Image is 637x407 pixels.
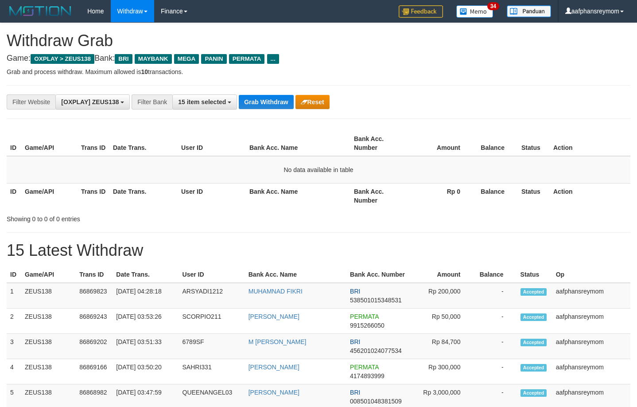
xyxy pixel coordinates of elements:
[21,309,76,334] td: ZEUS138
[178,183,246,208] th: User ID
[78,131,109,156] th: Trans ID
[7,54,630,63] h4: Game: Bank:
[249,313,299,320] a: [PERSON_NAME]
[487,2,499,10] span: 34
[113,359,179,384] td: [DATE] 03:50:20
[474,183,518,208] th: Balance
[474,359,517,384] td: -
[7,242,630,259] h1: 15 Latest Withdraw
[7,67,630,76] p: Grab and process withdraw. Maximum allowed is transactions.
[518,131,550,156] th: Status
[7,156,630,184] td: No data available in table
[550,131,630,156] th: Action
[172,94,237,110] button: 15 item selected
[115,54,132,64] span: BRI
[178,131,246,156] th: User ID
[7,131,21,156] th: ID
[21,283,76,309] td: ZEUS138
[21,266,76,283] th: Game/API
[229,54,265,64] span: PERMATA
[179,266,245,283] th: User ID
[31,54,94,64] span: OXPLAY > ZEUS138
[7,211,259,223] div: Showing 0 to 0 of 0 entries
[520,313,547,321] span: Accepted
[61,98,119,106] span: [OXPLAY] ZEUS138
[7,359,21,384] td: 4
[350,183,407,208] th: Bank Acc. Number
[179,309,245,334] td: SCORPIO211
[179,334,245,359] td: 6789SF
[520,364,547,372] span: Accepted
[474,131,518,156] th: Balance
[552,359,630,384] td: aafphansreymom
[350,297,402,304] span: Copy 538501015348531 to clipboard
[350,288,360,295] span: BRI
[109,131,178,156] th: Date Trans.
[350,131,407,156] th: Bank Acc. Number
[350,338,360,345] span: BRI
[7,32,630,50] h1: Withdraw Grab
[178,98,226,106] span: 15 item selected
[474,309,517,334] td: -
[456,5,493,18] img: Button%20Memo.svg
[552,334,630,359] td: aafphansreymom
[517,266,552,283] th: Status
[179,359,245,384] td: SAHRI331
[520,339,547,346] span: Accepted
[21,183,78,208] th: Game/API
[350,322,385,329] span: Copy 9915266050 to clipboard
[76,309,113,334] td: 86869243
[76,359,113,384] td: 86869166
[474,283,517,309] td: -
[132,94,172,110] div: Filter Bank
[249,364,299,371] a: [PERSON_NAME]
[407,183,474,208] th: Rp 0
[7,94,55,110] div: Filter Website
[552,266,630,283] th: Op
[55,94,130,110] button: [OXPLAY] ZEUS138
[474,334,517,359] td: -
[246,131,350,156] th: Bank Acc. Name
[76,266,113,283] th: Trans ID
[520,288,547,296] span: Accepted
[7,334,21,359] td: 3
[350,372,385,380] span: Copy 4174893999 to clipboard
[76,334,113,359] td: 86869202
[409,283,474,309] td: Rp 200,000
[179,283,245,309] td: ARSYADI1212
[350,364,379,371] span: PERMATA
[109,183,178,208] th: Date Trans.
[201,54,226,64] span: PANIN
[7,309,21,334] td: 2
[239,95,293,109] button: Grab Withdraw
[409,309,474,334] td: Rp 50,000
[249,338,307,345] a: M [PERSON_NAME]
[76,283,113,309] td: 86869823
[350,389,360,396] span: BRI
[78,183,109,208] th: Trans ID
[113,309,179,334] td: [DATE] 03:53:26
[249,288,303,295] a: MUHAMNAD FIKRI
[407,131,474,156] th: Amount
[113,283,179,309] td: [DATE] 04:28:18
[295,95,330,109] button: Reset
[550,183,630,208] th: Action
[7,183,21,208] th: ID
[552,283,630,309] td: aafphansreymom
[409,359,474,384] td: Rp 300,000
[350,347,402,354] span: Copy 456201024077534 to clipboard
[7,4,74,18] img: MOTION_logo.png
[113,266,179,283] th: Date Trans.
[346,266,409,283] th: Bank Acc. Number
[21,334,76,359] td: ZEUS138
[174,54,199,64] span: MEGA
[474,266,517,283] th: Balance
[520,389,547,397] span: Accepted
[245,266,346,283] th: Bank Acc. Name
[113,334,179,359] td: [DATE] 03:51:33
[141,68,148,75] strong: 10
[7,266,21,283] th: ID
[246,183,350,208] th: Bank Acc. Name
[21,359,76,384] td: ZEUS138
[350,313,379,320] span: PERMATA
